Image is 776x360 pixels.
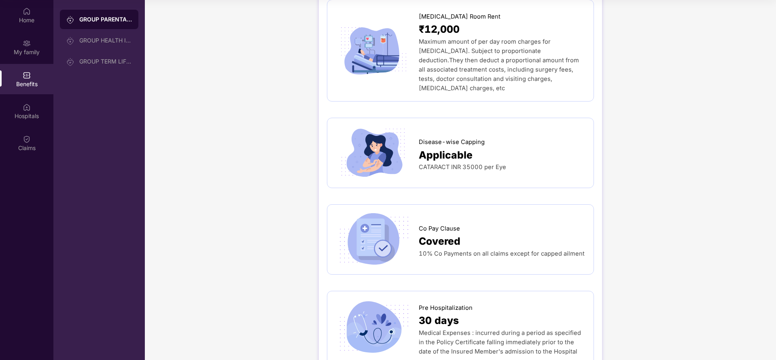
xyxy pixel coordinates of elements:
[419,163,506,171] span: CATARACT INR 35000 per Eye
[419,224,460,233] span: Co Pay Clause
[66,58,74,66] img: svg+xml;base64,PHN2ZyB3aWR0aD0iMjAiIGhlaWdodD0iMjAiIHZpZXdCb3g9IjAgMCAyMCAyMCIgZmlsbD0ibm9uZSIgeG...
[419,38,579,92] span: Maximum amount of per day room charges for [MEDICAL_DATA]. Subject to proportionate deduction.The...
[419,147,473,163] span: Applicable
[419,313,459,328] span: 30 days
[66,37,74,45] img: svg+xml;base64,PHN2ZyB3aWR0aD0iMjAiIGhlaWdodD0iMjAiIHZpZXdCb3g9IjAgMCAyMCAyMCIgZmlsbD0ibm9uZSIgeG...
[23,135,31,143] img: svg+xml;base64,PHN2ZyBpZD0iQ2xhaW0iIHhtbG5zPSJodHRwOi8vd3d3LnczLm9yZy8yMDAwL3N2ZyIgd2lkdGg9IjIwIi...
[335,213,412,266] img: icon
[419,303,473,313] span: Pre Hospitalization
[419,329,581,355] span: Medical Expenses : incurred during a period as specified in the Policy Certificate falling immedi...
[419,233,460,249] span: Covered
[23,71,31,79] img: svg+xml;base64,PHN2ZyBpZD0iQmVuZWZpdHMiIHhtbG5zPSJodHRwOi8vd3d3LnczLm9yZy8yMDAwL3N2ZyIgd2lkdGg9Ij...
[419,12,500,21] span: [MEDICAL_DATA] Room Rent
[79,37,132,44] div: GROUP HEALTH INSURANCE
[23,7,31,15] img: svg+xml;base64,PHN2ZyBpZD0iSG9tZSIgeG1sbnM9Imh0dHA6Ly93d3cudzMub3JnLzIwMDAvc3ZnIiB3aWR0aD0iMjAiIG...
[335,126,412,180] img: icon
[419,21,460,37] span: ₹12,000
[335,24,412,77] img: icon
[23,103,31,111] img: svg+xml;base64,PHN2ZyBpZD0iSG9zcGl0YWxzIiB4bWxucz0iaHR0cDovL3d3dy53My5vcmcvMjAwMC9zdmciIHdpZHRoPS...
[79,15,132,23] div: GROUP PARENTAL POLICY
[335,301,412,354] img: icon
[23,39,31,47] img: svg+xml;base64,PHN2ZyB3aWR0aD0iMjAiIGhlaWdodD0iMjAiIHZpZXdCb3g9IjAgMCAyMCAyMCIgZmlsbD0ibm9uZSIgeG...
[419,250,585,257] span: 10% Co Payments on all claims except for capped ailment
[66,16,74,24] img: svg+xml;base64,PHN2ZyB3aWR0aD0iMjAiIGhlaWdodD0iMjAiIHZpZXdCb3g9IjAgMCAyMCAyMCIgZmlsbD0ibm9uZSIgeG...
[419,138,485,147] span: Disease-wise Capping
[79,58,132,65] div: GROUP TERM LIFE INSURANCE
